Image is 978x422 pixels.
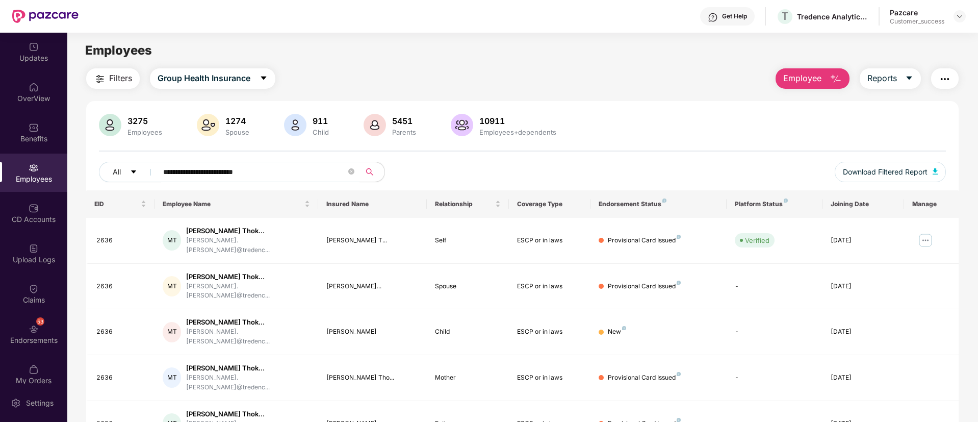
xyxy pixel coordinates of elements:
[186,236,310,255] div: [PERSON_NAME].[PERSON_NAME]@tredenc...
[94,73,106,85] img: svg+xml;base64,PHN2ZyB4bWxucz0iaHR0cDovL3d3dy53My5vcmcvMjAwMC9zdmciIHdpZHRoPSIyNCIgaGVpZ2h0PSIyNC...
[822,190,904,218] th: Joining Date
[727,355,822,401] td: -
[722,12,747,20] div: Get Help
[11,398,21,408] img: svg+xml;base64,PHN2ZyBpZD0iU2V0dGluZy0yMHgyMCIgeG1sbnM9Imh0dHA6Ly93d3cudzMub3JnLzIwMDAvc3ZnIiB3aW...
[390,116,418,126] div: 5451
[186,373,310,392] div: [PERSON_NAME].[PERSON_NAME]@tredenc...
[835,162,946,182] button: Download Filtered Report
[662,198,666,203] img: svg+xml;base64,PHN2ZyB4bWxucz0iaHR0cDovL3d3dy53My5vcmcvMjAwMC9zdmciIHdpZHRoPSI4IiBoZWlnaHQ9IjgiIH...
[158,72,250,85] span: Group Health Insurance
[125,116,164,126] div: 3275
[509,190,590,218] th: Coverage Type
[359,168,379,176] span: search
[284,114,306,136] img: svg+xml;base64,PHN2ZyB4bWxucz0iaHR0cDovL3d3dy53My5vcmcvMjAwMC9zdmciIHhtbG5zOnhsaW5rPSJodHRwOi8vd3...
[186,272,310,282] div: [PERSON_NAME] Thok...
[867,72,897,85] span: Reports
[86,68,140,89] button: Filters
[677,235,681,239] img: svg+xml;base64,PHN2ZyB4bWxucz0iaHR0cDovL3d3dy53My5vcmcvMjAwMC9zdmciIHdpZHRoPSI4IiBoZWlnaHQ9IjgiIH...
[608,327,626,337] div: New
[776,68,850,89] button: Employee
[186,226,310,236] div: [PERSON_NAME] Thok...
[517,236,582,245] div: ESCP or in laws
[608,282,681,291] div: Provisional Card Issued
[29,42,39,52] img: svg+xml;base64,PHN2ZyBpZD0iVXBkYXRlZCIgeG1sbnM9Imh0dHA6Ly93d3cudzMub3JnLzIwMDAvc3ZnIiB3aWR0aD0iMj...
[163,322,181,342] div: MT
[94,200,139,208] span: EID
[326,327,419,337] div: [PERSON_NAME]
[933,168,938,175] img: svg+xml;base64,PHN2ZyB4bWxucz0iaHR0cDovL3d3dy53My5vcmcvMjAwMC9zdmciIHhtbG5zOnhsaW5rPSJodHRwOi8vd3...
[831,236,896,245] div: [DATE]
[477,116,558,126] div: 10911
[113,166,121,178] span: All
[956,12,964,20] img: svg+xml;base64,PHN2ZyBpZD0iRHJvcGRvd24tMzJ4MzIiIHhtbG5zPSJodHRwOi8vd3d3LnczLm9yZy8yMDAwL3N2ZyIgd2...
[29,243,39,254] img: svg+xml;base64,PHN2ZyBpZD0iVXBsb2FkX0xvZ3MiIGRhdGEtbmFtZT0iVXBsb2FkIExvZ3MiIHhtbG5zPSJodHRwOi8vd3...
[197,114,219,136] img: svg+xml;base64,PHN2ZyB4bWxucz0iaHR0cDovL3d3dy53My5vcmcvMjAwMC9zdmciIHhtbG5zOnhsaW5rPSJodHRwOi8vd3...
[890,17,944,26] div: Customer_success
[831,327,896,337] div: [DATE]
[435,236,500,245] div: Self
[163,276,181,296] div: MT
[326,282,419,291] div: [PERSON_NAME]...
[784,198,788,203] img: svg+xml;base64,PHN2ZyB4bWxucz0iaHR0cDovL3d3dy53My5vcmcvMjAwMC9zdmciIHdpZHRoPSI4IiBoZWlnaHQ9IjgiIH...
[99,162,161,182] button: Allcaret-down
[677,281,681,285] img: svg+xml;base64,PHN2ZyB4bWxucz0iaHR0cDovL3d3dy53My5vcmcvMjAwMC9zdmciIHdpZHRoPSI4IiBoZWlnaHQ9IjgiIH...
[677,418,681,422] img: svg+xml;base64,PHN2ZyB4bWxucz0iaHR0cDovL3d3dy53My5vcmcvMjAwMC9zdmciIHdpZHRoPSI4IiBoZWlnaHQ9IjgiIH...
[29,82,39,92] img: svg+xml;base64,PHN2ZyBpZD0iSG9tZSIgeG1sbnM9Imh0dHA6Ly93d3cudzMub3JnLzIwMDAvc3ZnIiB3aWR0aD0iMjAiIG...
[831,282,896,291] div: [DATE]
[622,326,626,330] img: svg+xml;base64,PHN2ZyB4bWxucz0iaHR0cDovL3d3dy53My5vcmcvMjAwMC9zdmciIHdpZHRoPSI4IiBoZWlnaHQ9IjgiIH...
[917,232,934,249] img: manageButton
[843,166,928,178] span: Download Filtered Report
[99,114,121,136] img: svg+xml;base64,PHN2ZyB4bWxucz0iaHR0cDovL3d3dy53My5vcmcvMjAwMC9zdmciIHhtbG5zOnhsaW5rPSJodHRwOi8vd3...
[311,128,331,136] div: Child
[86,190,155,218] th: EID
[36,317,44,326] div: 53
[890,8,944,17] div: Pazcare
[326,236,419,245] div: [PERSON_NAME] T...
[96,373,146,383] div: 2636
[326,373,419,383] div: [PERSON_NAME] Tho...
[223,116,251,126] div: 1274
[939,73,951,85] img: svg+xml;base64,PHN2ZyB4bWxucz0iaHR0cDovL3d3dy53My5vcmcvMjAwMC9zdmciIHdpZHRoPSIyNCIgaGVpZ2h0PSIyNC...
[831,373,896,383] div: [DATE]
[708,12,718,22] img: svg+xml;base64,PHN2ZyBpZD0iSGVscC0zMngzMiIgeG1sbnM9Imh0dHA6Ly93d3cudzMub3JnLzIwMDAvc3ZnIiB3aWR0aD...
[608,373,681,383] div: Provisional Card Issued
[155,190,318,218] th: Employee Name
[517,282,582,291] div: ESCP or in laws
[96,282,146,291] div: 2636
[783,72,821,85] span: Employee
[29,122,39,133] img: svg+xml;base64,PHN2ZyBpZD0iQmVuZWZpdHMiIHhtbG5zPSJodHRwOi8vd3d3LnczLm9yZy8yMDAwL3N2ZyIgd2lkdGg9Ij...
[599,200,718,208] div: Endorsement Status
[608,236,681,245] div: Provisional Card Issued
[427,190,508,218] th: Relationship
[96,327,146,337] div: 2636
[359,162,385,182] button: search
[727,309,822,355] td: -
[186,282,310,301] div: [PERSON_NAME].[PERSON_NAME]@tredenc...
[150,68,275,89] button: Group Health Insurancecaret-down
[85,43,152,58] span: Employees
[451,114,473,136] img: svg+xml;base64,PHN2ZyB4bWxucz0iaHR0cDovL3d3dy53My5vcmcvMjAwMC9zdmciIHhtbG5zOnhsaW5rPSJodHRwOi8vd3...
[435,200,493,208] span: Relationship
[435,373,500,383] div: Mother
[186,363,310,373] div: [PERSON_NAME] Thok...
[130,168,137,177] span: caret-down
[477,128,558,136] div: Employees+dependents
[348,167,354,177] span: close-circle
[830,73,842,85] img: svg+xml;base64,PHN2ZyB4bWxucz0iaHR0cDovL3d3dy53My5vcmcvMjAwMC9zdmciIHhtbG5zOnhsaW5rPSJodHRwOi8vd3...
[860,68,921,89] button: Reportscaret-down
[163,200,302,208] span: Employee Name
[29,163,39,173] img: svg+xml;base64,PHN2ZyBpZD0iRW1wbG95ZWVzIiB4bWxucz0iaHR0cDovL3d3dy53My5vcmcvMjAwMC9zdmciIHdpZHRoPS...
[677,372,681,376] img: svg+xml;base64,PHN2ZyB4bWxucz0iaHR0cDovL3d3dy53My5vcmcvMjAwMC9zdmciIHdpZHRoPSI4IiBoZWlnaHQ9IjgiIH...
[186,327,310,346] div: [PERSON_NAME].[PERSON_NAME]@tredenc...
[186,409,310,419] div: [PERSON_NAME] Thok...
[745,235,769,245] div: Verified
[29,364,39,375] img: svg+xml;base64,PHN2ZyBpZD0iTXlfT3JkZXJzIiBkYXRhLW5hbWU9Ik15IE9yZGVycyIgeG1sbnM9Imh0dHA6Ly93d3cudz...
[348,168,354,175] span: close-circle
[223,128,251,136] div: Spouse
[96,236,146,245] div: 2636
[782,10,788,22] span: T
[23,398,57,408] div: Settings
[29,284,39,294] img: svg+xml;base64,PHN2ZyBpZD0iQ2xhaW0iIHhtbG5zPSJodHRwOi8vd3d3LnczLm9yZy8yMDAwL3N2ZyIgd2lkdGg9IjIwIi...
[797,12,868,21] div: Tredence Analytics Solutions Private Limited
[390,128,418,136] div: Parents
